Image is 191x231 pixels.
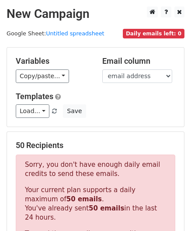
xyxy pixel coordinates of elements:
a: Templates [16,92,53,101]
small: Google Sheet: [7,30,104,37]
button: Save [63,104,86,118]
a: Load... [16,104,49,118]
h5: Variables [16,56,89,66]
h5: Email column [102,56,176,66]
iframe: Chat Widget [147,189,191,231]
a: Daily emails left: 0 [123,30,184,37]
p: Sorry, you don't have enough daily email credits to send these emails. [25,160,166,179]
h5: 50 Recipients [16,141,175,150]
a: Copy/paste... [16,69,69,83]
h2: New Campaign [7,7,184,21]
a: Untitled spreadsheet [46,30,104,37]
span: Daily emails left: 0 [123,29,184,38]
strong: 50 emails [89,204,124,212]
strong: 50 emails [66,195,102,203]
p: Your current plan supports a daily maximum of . You've already sent in the last 24 hours. [25,186,166,222]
